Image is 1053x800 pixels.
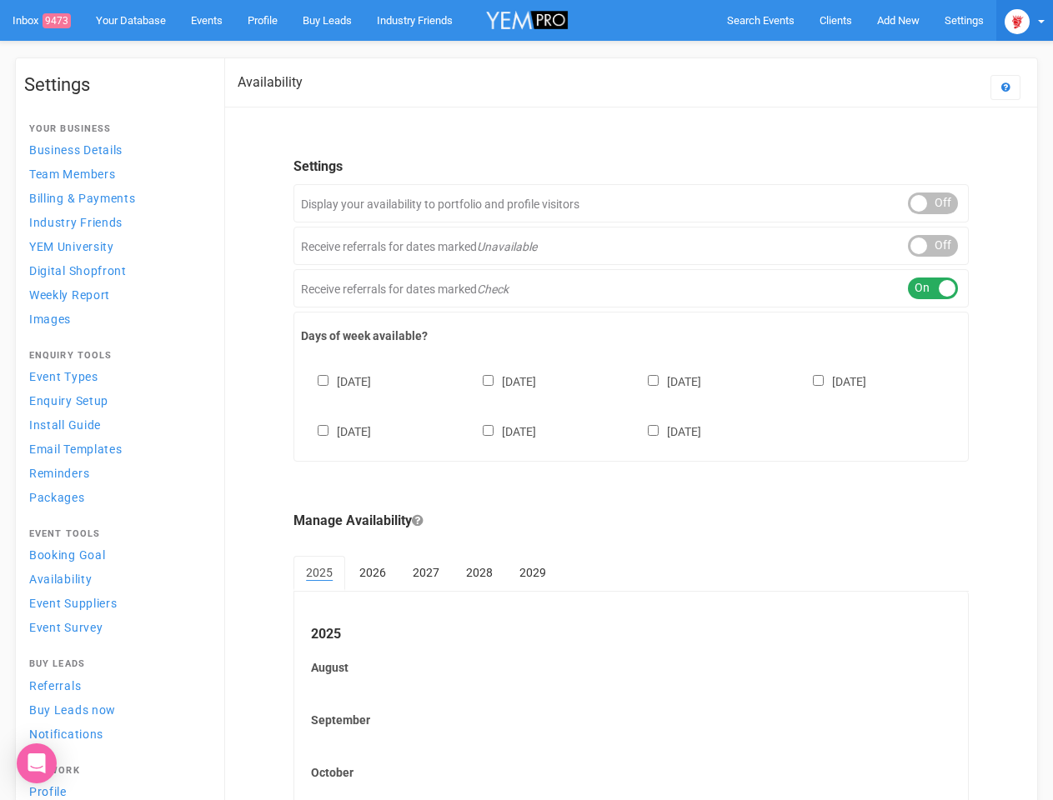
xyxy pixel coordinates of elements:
[301,327,961,344] label: Days of week available?
[24,307,208,330] a: Images
[454,556,505,589] a: 2028
[648,425,659,436] input: [DATE]
[29,727,103,741] span: Notifications
[293,512,969,531] legend: Manage Availability
[29,572,92,586] span: Availability
[477,282,509,296] em: Check
[648,375,659,386] input: [DATE]
[293,227,969,265] div: Receive referrals for dates marked
[29,491,85,504] span: Packages
[24,211,208,233] a: Industry Friends
[29,394,108,407] span: Enquiry Setup
[24,283,208,306] a: Weekly Report
[1005,9,1030,34] img: open-uri20250107-2-1pbi2ie
[29,288,110,302] span: Weekly Report
[24,389,208,412] a: Enquiry Setup
[24,413,208,436] a: Install Guide
[29,659,203,669] h4: Buy Leads
[727,14,795,27] span: Search Events
[29,143,123,157] span: Business Details
[293,556,345,591] a: 2025
[29,766,203,776] h4: Network
[29,264,127,277] span: Digital Shopfront
[631,422,701,440] label: [DATE]
[311,764,951,781] label: October
[29,597,118,610] span: Event Suppliers
[29,124,203,134] h4: Your Business
[17,743,57,783] div: Open Intercom Messenger
[796,372,866,390] label: [DATE]
[311,625,951,644] legend: 2025
[301,372,371,390] label: [DATE]
[29,370,98,383] span: Event Types
[24,592,208,614] a: Event Suppliers
[238,75,303,90] h2: Availability
[507,556,559,589] a: 2029
[24,162,208,185] a: Team Members
[400,556,452,589] a: 2027
[43,13,71,28] span: 9473
[483,425,494,436] input: [DATE]
[466,372,536,390] label: [DATE]
[24,722,208,745] a: Notifications
[24,187,208,209] a: Billing & Payments
[820,14,852,27] span: Clients
[29,467,89,480] span: Reminders
[24,698,208,721] a: Buy Leads now
[24,616,208,638] a: Event Survey
[293,269,969,307] div: Receive referrals for dates marked
[318,425,328,436] input: [DATE]
[318,375,328,386] input: [DATE]
[347,556,399,589] a: 2026
[483,375,494,386] input: [DATE]
[631,372,701,390] label: [DATE]
[311,659,951,676] label: August
[29,312,71,326] span: Images
[301,422,371,440] label: [DATE]
[24,567,208,590] a: Availability
[24,462,208,484] a: Reminders
[24,486,208,508] a: Packages
[29,548,105,562] span: Booking Goal
[29,621,103,634] span: Event Survey
[24,259,208,282] a: Digital Shopfront
[29,442,123,456] span: Email Templates
[29,529,203,539] h4: Event Tools
[813,375,824,386] input: [DATE]
[29,351,203,361] h4: Enquiry Tools
[24,543,208,566] a: Booking Goal
[24,437,208,460] a: Email Templates
[311,712,951,728] label: September
[477,240,537,253] em: Unavailable
[29,192,136,205] span: Billing & Payments
[24,138,208,161] a: Business Details
[24,674,208,697] a: Referrals
[29,240,114,253] span: YEM University
[877,14,920,27] span: Add New
[24,75,208,95] h1: Settings
[293,157,969,177] legend: Settings
[466,422,536,440] label: [DATE]
[29,167,115,181] span: Team Members
[24,235,208,257] a: YEM University
[29,418,101,432] span: Install Guide
[24,365,208,387] a: Event Types
[293,184,969,222] div: Display your availability to portfolio and profile visitors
